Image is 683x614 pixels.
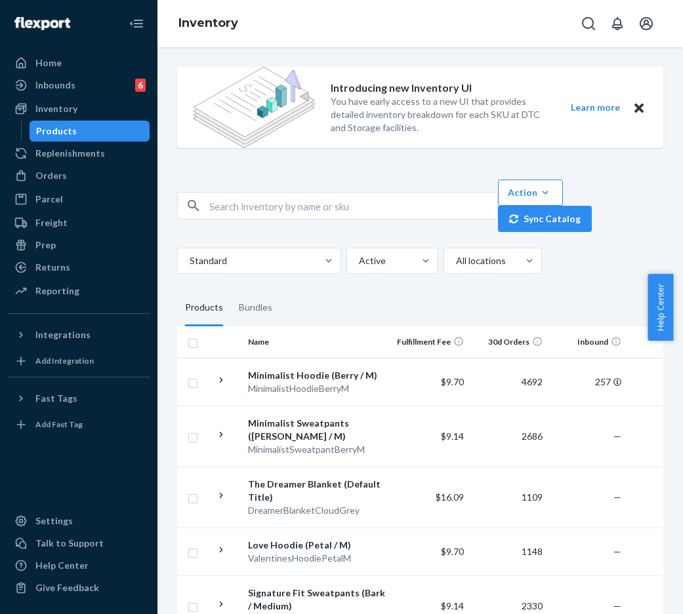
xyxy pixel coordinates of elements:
[469,467,548,528] td: 1109
[35,193,63,206] div: Parcel
[248,504,385,517] div: DreamerBlanketCloudGrey
[8,577,150,598] button: Give Feedback
[35,514,73,528] div: Settings
[441,431,464,442] span: $9.14
[508,186,553,199] div: Action
[35,261,70,274] div: Returns
[35,102,77,115] div: Inventory
[8,280,150,301] a: Reporting
[239,290,272,326] div: Bundles
[613,600,621,611] span: —
[248,382,385,395] div: MinimalistHoodieBerryM
[35,284,79,297] div: Reporting
[8,165,150,186] a: Orders
[248,478,385,504] div: The Dreamer Blanket (Default Title)
[8,75,150,96] a: Inbounds6
[35,355,94,366] div: Add Integration
[8,324,150,345] button: Integrations
[178,16,238,30] a: Inventory
[185,290,223,326] div: Products
[631,100,648,116] button: Close
[8,533,150,554] button: Talk to Support
[331,95,547,134] p: You have early access to a new UI that provides detailed inventory breakdown for each SKU at DTC ...
[498,180,563,206] button: Action
[8,388,150,409] button: Fast Tags
[35,392,77,405] div: Fast Tags
[8,189,150,210] a: Parcel
[436,491,464,503] span: $16.09
[30,121,150,142] a: Products
[248,552,385,565] div: ValentinesHoodiePetalM
[469,406,548,467] td: 2686
[598,575,670,607] iframe: Opens a widget where you can chat to one of our agents
[633,10,659,37] button: Open account menu
[8,235,150,256] a: Prep
[469,528,548,575] td: 1148
[331,81,472,96] p: Introducing new Inventory UI
[14,17,70,30] img: Flexport logo
[8,555,150,576] a: Help Center
[135,79,146,92] div: 6
[469,358,548,406] td: 4692
[248,443,385,456] div: MinimalistSweatpantBerryM
[35,581,99,594] div: Give Feedback
[243,326,390,358] th: Name
[613,431,621,442] span: —
[498,206,592,232] button: Sync Catalog
[35,169,67,182] div: Orders
[575,10,602,37] button: Open Search Box
[248,539,385,552] div: Love Hoodie (Petal / M)
[469,326,548,358] th: 30d Orders
[35,328,91,341] div: Integrations
[168,5,249,43] ol: breadcrumbs
[455,254,456,267] input: All locations
[8,510,150,531] a: Settings
[248,369,385,382] div: Minimalist Hoodie (Berry / M)
[35,559,89,572] div: Help Center
[35,419,83,430] div: Add Fast Tag
[35,79,75,92] div: Inbounds
[8,98,150,119] a: Inventory
[8,414,150,435] a: Add Fast Tag
[123,10,150,37] button: Close Navigation
[35,537,104,550] div: Talk to Support
[562,100,628,116] button: Learn more
[441,600,464,611] span: $9.14
[441,376,464,387] span: $9.70
[8,257,150,278] a: Returns
[604,10,631,37] button: Open notifications
[8,212,150,233] a: Freight
[358,254,359,267] input: Active
[8,52,150,73] a: Home
[548,326,627,358] th: Inbound
[36,125,77,138] div: Products
[441,546,464,557] span: $9.70
[35,56,62,69] div: Home
[648,274,673,341] button: Help Center
[248,586,385,613] div: Signature Fit Sweatpants (Bark / Medium)
[613,491,621,503] span: —
[548,358,627,406] td: 257
[35,216,68,229] div: Freight
[390,326,469,358] th: Fulfillment Fee
[613,546,621,557] span: —
[248,417,385,443] div: Minimalist Sweatpants ([PERSON_NAME] / M)
[193,67,315,148] img: new-reports-banner-icon.82668bd98b6a51aee86340f2a7b77ae3.png
[35,239,56,252] div: Prep
[8,351,150,372] a: Add Integration
[8,143,150,164] a: Replenishments
[209,193,497,219] input: Search inventory by name or sku
[188,254,190,267] input: Standard
[35,147,105,160] div: Replenishments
